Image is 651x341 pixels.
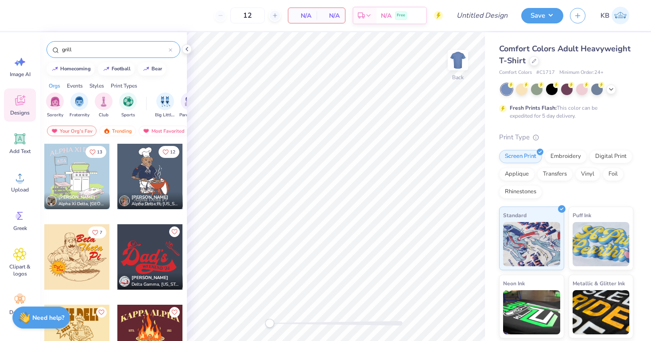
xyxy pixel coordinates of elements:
[151,66,162,71] div: bear
[9,148,31,155] span: Add Text
[499,132,633,142] div: Print Type
[185,96,195,107] img: Parent's Weekend Image
[503,211,527,220] span: Standard
[397,12,405,19] span: Free
[294,11,311,20] span: N/A
[170,150,175,154] span: 12
[132,281,179,288] span: Delta Gamma, [US_STATE][GEOGRAPHIC_DATA] Bloomington
[155,92,175,119] button: filter button
[46,92,64,119] div: filter for Sorority
[499,168,535,181] div: Applique
[521,8,563,23] button: Save
[143,128,150,134] img: most_fav.gif
[9,309,31,316] span: Decorate
[89,82,104,90] div: Styles
[99,96,108,107] img: Club Image
[51,66,58,72] img: trend_line.gif
[51,128,58,134] img: most_fav.gif
[58,201,106,207] span: Alpha Xi Delta, [GEOGRAPHIC_DATA]
[88,226,106,238] button: Like
[169,226,180,237] button: Like
[449,7,515,24] input: Untitled Design
[11,186,29,193] span: Upload
[60,66,91,71] div: homecoming
[573,279,625,288] span: Metallic & Glitter Ink
[589,150,632,163] div: Digital Print
[112,66,131,71] div: football
[100,230,102,235] span: 7
[545,150,587,163] div: Embroidery
[503,222,560,266] img: Standard
[573,222,630,266] img: Puff Ink
[50,96,60,107] img: Sorority Image
[143,66,150,72] img: trend_line.gif
[5,263,35,277] span: Clipart & logos
[61,45,169,54] input: Try "Alpha"
[74,96,84,107] img: Fraternity Image
[499,150,542,163] div: Screen Print
[452,73,464,81] div: Back
[138,62,166,76] button: bear
[132,275,168,281] span: [PERSON_NAME]
[503,279,525,288] span: Neon Ink
[97,150,102,154] span: 13
[449,51,467,69] img: Back
[537,168,573,181] div: Transfers
[160,96,170,107] img: Big Little Reveal Image
[230,8,265,23] input: – –
[601,11,609,21] span: KB
[559,69,604,77] span: Minimum Order: 24 +
[510,104,557,111] strong: Fresh Prints Flash:
[179,92,200,119] div: filter for Parent's Weekend
[99,126,136,136] div: Trending
[95,92,112,119] button: filter button
[123,96,133,107] img: Sports Image
[47,112,63,119] span: Sorority
[179,92,200,119] button: filter button
[265,319,274,328] div: Accessibility label
[499,43,631,66] span: Comfort Colors Adult Heavyweight T-Shirt
[13,225,27,232] span: Greek
[381,11,391,20] span: N/A
[49,82,60,90] div: Orgs
[70,92,89,119] div: filter for Fraternity
[70,92,89,119] button: filter button
[119,92,137,119] div: filter for Sports
[139,126,189,136] div: Most Favorited
[510,104,619,120] div: This color can be expedited for 5 day delivery.
[612,7,629,24] img: Kayla Berkoff
[67,82,83,90] div: Events
[70,112,89,119] span: Fraternity
[155,112,175,119] span: Big Little Reveal
[98,62,135,76] button: football
[85,146,106,158] button: Like
[111,82,137,90] div: Print Types
[499,185,542,199] div: Rhinestones
[159,146,179,158] button: Like
[95,92,112,119] div: filter for Club
[32,314,64,322] strong: Need help?
[46,62,95,76] button: homecoming
[10,71,31,78] span: Image AI
[99,112,108,119] span: Club
[169,307,180,318] button: Like
[121,112,135,119] span: Sports
[573,290,630,334] img: Metallic & Glitter Ink
[155,92,175,119] div: filter for Big Little Reveal
[573,211,591,220] span: Puff Ink
[575,168,600,181] div: Vinyl
[603,168,624,181] div: Foil
[10,109,30,116] span: Designs
[132,194,168,200] span: [PERSON_NAME]
[503,290,560,334] img: Neon Ink
[132,201,179,207] span: Alpha Delta Pi, [US_STATE][GEOGRAPHIC_DATA]
[103,66,110,72] img: trend_line.gif
[47,126,97,136] div: Your Org's Fav
[322,11,340,20] span: N/A
[597,7,633,24] a: KB
[119,92,137,119] button: filter button
[96,307,107,318] button: Like
[103,128,110,134] img: trending.gif
[58,194,95,200] span: [PERSON_NAME]
[179,112,200,119] span: Parent's Weekend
